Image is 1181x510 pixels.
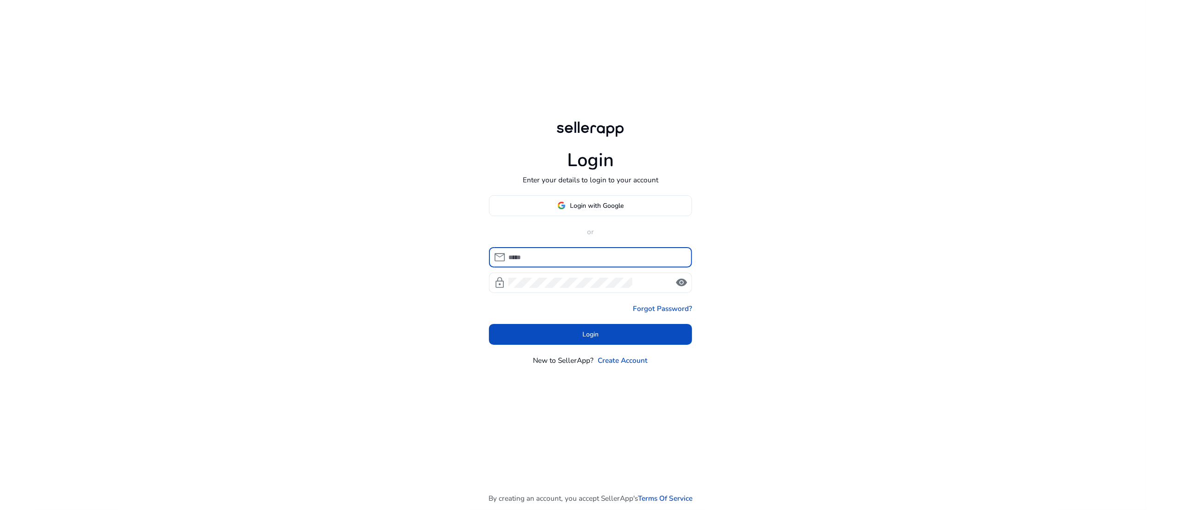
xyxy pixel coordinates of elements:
[557,201,566,210] img: google-logo.svg
[570,201,624,211] span: Login with Google
[489,226,693,237] p: or
[633,303,692,314] a: Forgot Password?
[494,277,506,289] span: lock
[523,174,658,185] p: Enter your details to login to your account
[533,355,594,366] p: New to SellerApp?
[598,355,648,366] a: Create Account
[489,324,693,345] button: Login
[494,251,506,263] span: mail
[567,149,614,172] h1: Login
[582,330,599,339] span: Login
[489,195,693,216] button: Login with Google
[675,277,687,289] span: visibility
[638,493,693,504] a: Terms Of Service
